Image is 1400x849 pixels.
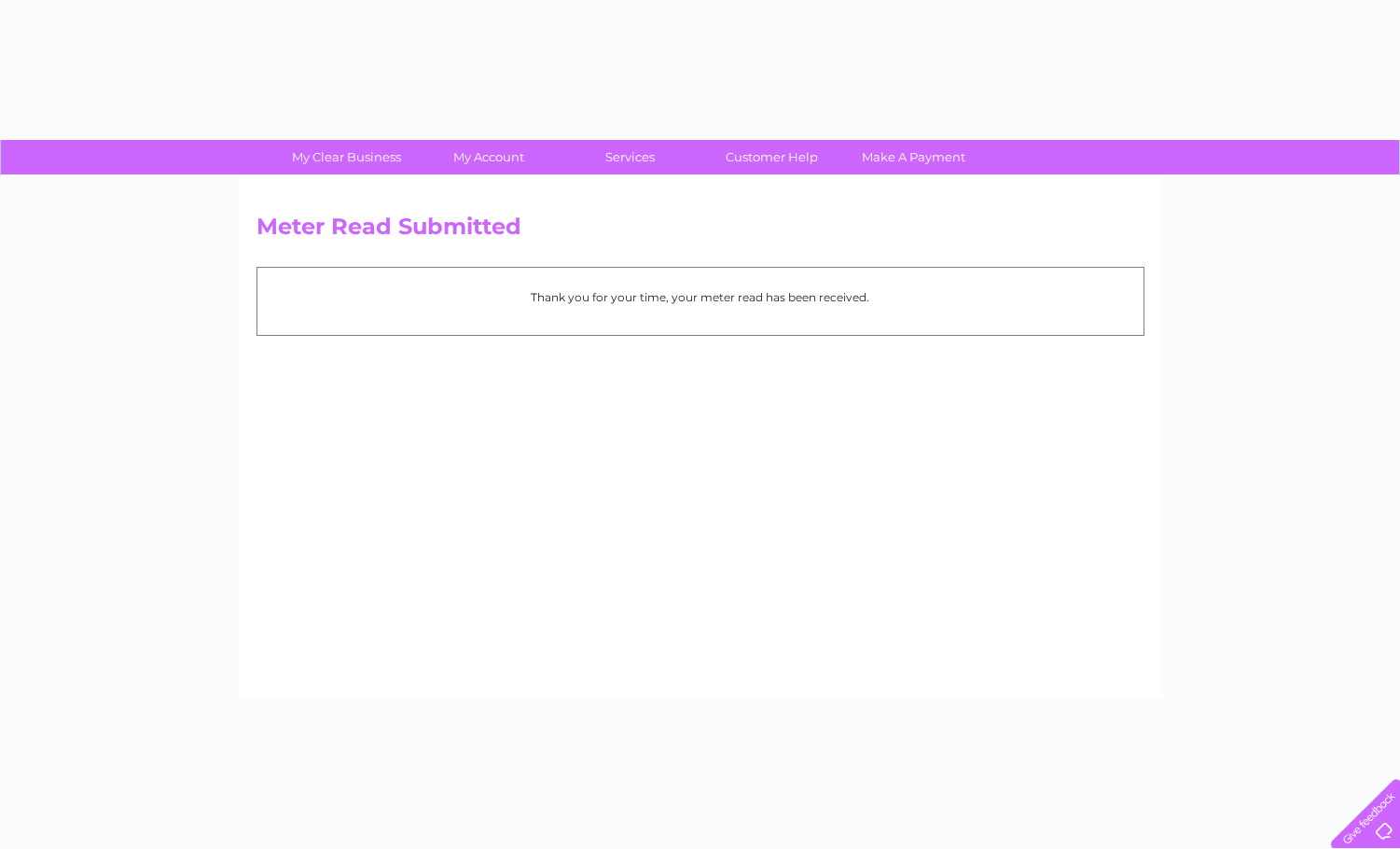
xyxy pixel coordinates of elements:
h2: Meter Read Submitted [256,214,1144,249]
a: My Clear Business [270,140,423,174]
a: Customer Help [695,140,849,174]
a: My Account [411,140,565,174]
a: Make A Payment [837,140,991,174]
a: Services [553,140,707,174]
p: Thank you for your time, your meter read has been received. [267,288,1134,306]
